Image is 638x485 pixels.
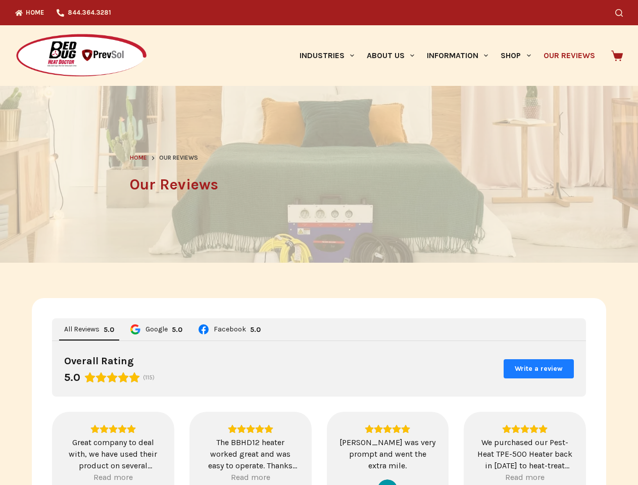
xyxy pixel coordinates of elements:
div: Rating: 5.0 out of 5 [172,325,182,334]
div: [PERSON_NAME] was very prompt and went the extra mile. [339,437,436,471]
button: Search [615,9,623,17]
div: Rating: 5.0 out of 5 [339,424,436,433]
span: Home [130,154,147,161]
span: All Reviews [64,326,100,333]
div: We purchased our Pest-Heat TPE-500 Heater back in [DATE] to heat-treat second-hand furniture and ... [476,437,573,471]
div: Rating: 5.0 out of 5 [104,325,114,334]
nav: Primary [293,25,601,86]
a: Our Reviews [537,25,601,86]
a: About Us [360,25,420,86]
span: Write a review [515,364,563,373]
a: Industries [293,25,360,86]
img: Prevsol/Bed Bug Heat Doctor [15,33,148,78]
div: Rating: 5.0 out of 5 [202,424,299,433]
div: 5.0 [172,325,182,334]
span: Google [145,326,168,333]
a: Information [421,25,495,86]
div: Read more [505,471,545,483]
h1: Our Reviews [130,173,509,196]
a: Shop [495,25,537,86]
div: 5.0 [64,370,80,384]
div: Overall Rating [64,353,134,369]
span: (115) [143,374,155,381]
button: Open LiveChat chat widget [8,4,38,34]
div: 5.0 [250,325,261,334]
a: Home [130,153,147,163]
div: Rating: 5.0 out of 5 [250,325,261,334]
span: Facebook [214,326,246,333]
div: Read more [231,471,270,483]
div: The BBHD12 heater worked great and was easy to operate. Thanks [PERSON_NAME] it was nice meeting ... [202,437,299,471]
button: Write a review [504,359,574,378]
span: Our Reviews [159,153,198,163]
div: Rating: 5.0 out of 5 [476,424,573,433]
div: Rating: 5.0 out of 5 [64,370,140,384]
div: 5.0 [104,325,114,334]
